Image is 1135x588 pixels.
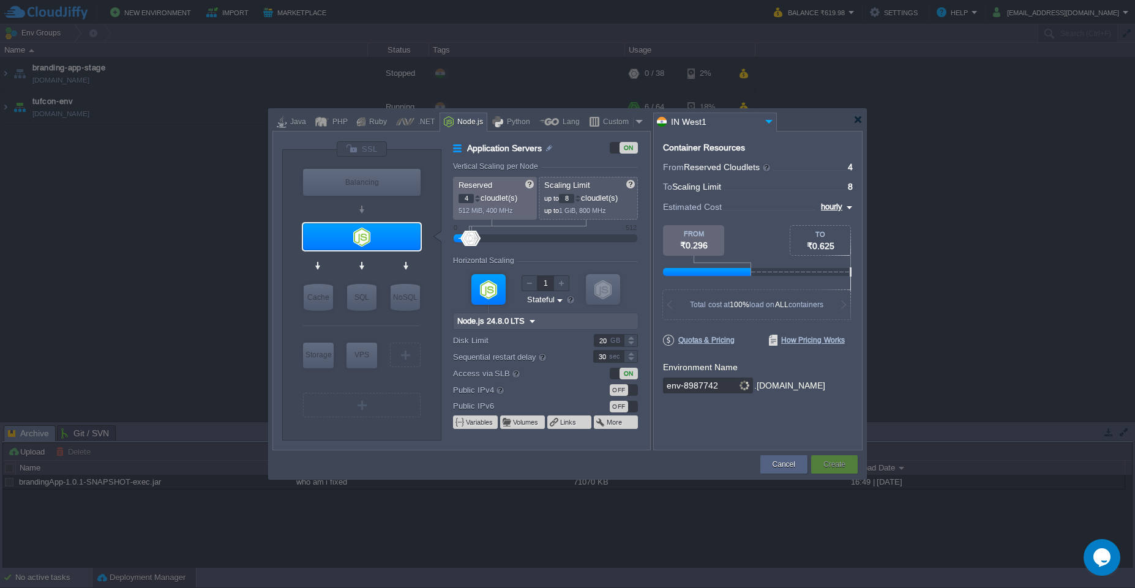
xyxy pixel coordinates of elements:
div: 0 [454,224,457,231]
span: Reserved [459,180,492,190]
div: Python [503,113,530,132]
div: ON [620,142,638,154]
label: Environment Name [663,362,738,372]
span: 1 GiB, 800 MHz [559,207,606,214]
span: 512 MiB, 400 MHz [459,207,513,214]
div: GB [610,335,623,346]
div: 512 [626,224,637,231]
div: OFF [610,384,628,396]
div: sec [609,351,623,362]
span: 8 [848,182,853,192]
div: SQL [347,284,376,311]
div: VPS [346,343,377,367]
div: NoSQL Databases [391,284,420,311]
div: Create New Layer [303,393,421,417]
div: Container Resources [663,143,745,152]
span: up to [544,195,559,202]
div: FROM [663,230,724,237]
div: .NET [414,113,435,132]
iframe: chat widget [1084,539,1123,576]
button: More [607,417,623,427]
div: SQL Databases [347,284,376,311]
div: Java [287,113,306,132]
label: Public IPv6 [453,400,577,412]
span: ₹0.625 [807,241,834,251]
label: Public IPv4 [453,383,577,396]
div: OFF [610,401,628,412]
div: Storage [303,343,334,367]
div: Create New Layer [390,343,421,367]
button: Variables [466,417,494,427]
div: Ruby [365,113,387,132]
button: Volumes [513,417,539,427]
div: Application Servers [303,223,421,250]
div: TO [790,231,850,238]
span: From [663,162,684,172]
span: Quotas & Pricing [663,335,735,346]
div: Vertical Scaling per Node [453,162,541,171]
div: Horizontal Scaling [453,256,517,265]
div: Node.js [454,113,483,132]
span: Scaling Limit [672,182,721,192]
p: cloudlet(s) [459,190,533,203]
button: Links [560,417,577,427]
span: ₹0.296 [680,240,708,250]
div: Lang [559,113,580,132]
span: up to [544,207,559,214]
span: How Pricing Works [769,335,845,346]
span: Estimated Cost [663,200,722,214]
div: Load Balancer [303,169,421,196]
div: ON [620,368,638,379]
span: To [663,182,672,192]
span: Scaling Limit [544,180,590,190]
label: Access via SLB [453,367,577,380]
button: Cancel [773,458,795,471]
div: Storage Containers [303,343,334,368]
label: Sequential restart delay [453,350,577,363]
span: Reserved Cloudlets [684,162,771,172]
div: PHP [329,113,348,132]
label: Disk Limit [453,334,577,347]
button: Create [823,458,845,471]
div: Elastic VPS [346,343,377,368]
span: 4 [848,162,853,172]
div: Balancing [303,169,421,196]
p: cloudlet(s) [544,190,634,203]
div: .[DOMAIN_NAME] [754,378,825,394]
div: Custom [599,113,633,132]
div: NoSQL [391,284,420,311]
div: Cache [304,284,333,311]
